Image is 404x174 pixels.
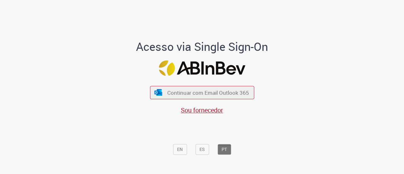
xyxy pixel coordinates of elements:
img: ícone Azure/Microsoft 360 [154,89,163,96]
img: Logo ABInBev [159,60,245,76]
button: EN [173,144,187,155]
button: PT [217,144,231,155]
span: Continuar com Email Outlook 365 [167,89,249,96]
h1: Acesso via Single Sign-On [115,40,290,53]
button: ES [195,144,209,155]
button: ícone Azure/Microsoft 360 Continuar com Email Outlook 365 [150,86,254,99]
a: Sou fornecedor [181,106,223,114]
